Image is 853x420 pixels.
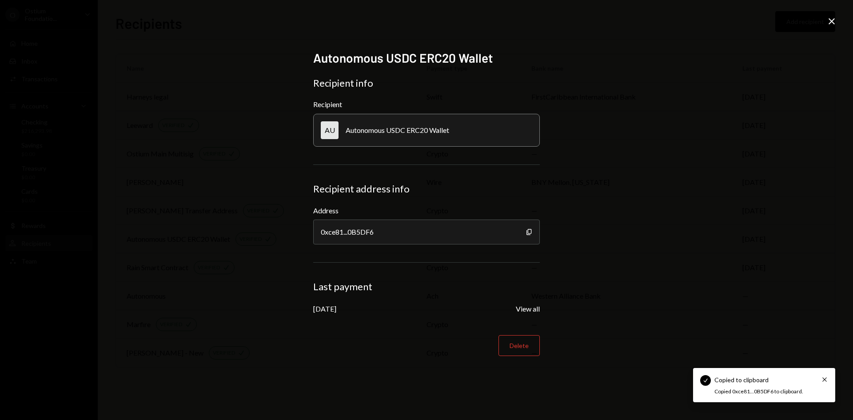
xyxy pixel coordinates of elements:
[313,100,540,108] div: Recipient
[714,375,769,384] div: Copied to clipboard
[313,205,540,216] label: Address
[714,388,809,396] div: Copied 0xce81...0B5DF6 to clipboard.
[313,304,336,313] div: [DATE]
[313,183,540,195] div: Recipient address info
[313,77,540,89] div: Recipient info
[516,304,540,314] button: View all
[321,121,339,139] div: AU
[313,220,540,244] div: 0xce81...0B5DF6
[498,335,540,356] button: Delete
[313,49,540,67] h2: Autonomous USDC ERC20 Wallet
[313,280,540,293] div: Last payment
[346,126,449,134] div: Autonomous USDC ERC20 Wallet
